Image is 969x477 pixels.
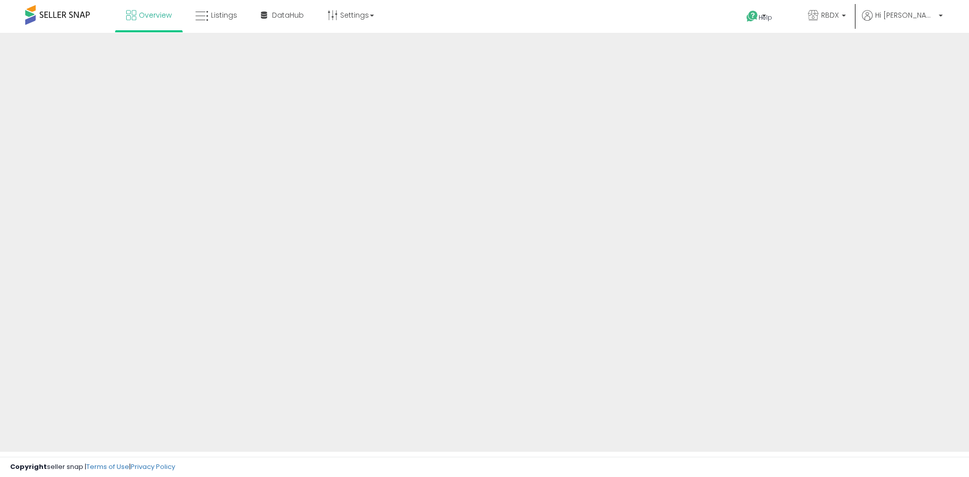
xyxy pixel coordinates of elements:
a: Hi [PERSON_NAME] [862,10,943,33]
span: RBDX [821,10,839,20]
span: Overview [139,10,172,20]
a: Help [738,3,792,33]
span: Hi [PERSON_NAME] [875,10,936,20]
span: Listings [211,10,237,20]
span: DataHub [272,10,304,20]
span: Help [759,13,772,22]
i: Get Help [746,10,759,23]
